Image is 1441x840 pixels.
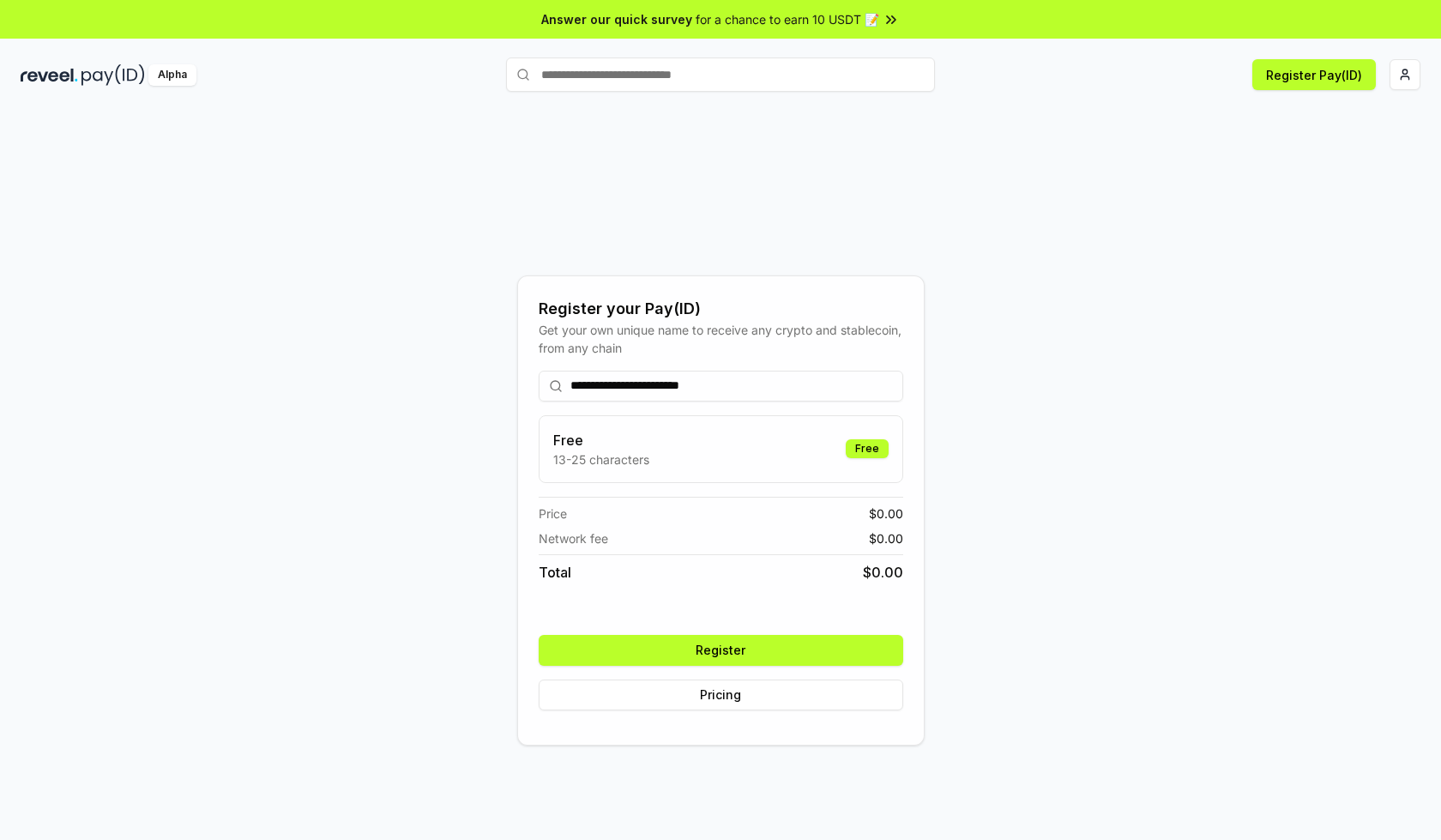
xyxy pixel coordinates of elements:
span: $ 0.00 [869,529,903,547]
div: Register your Pay(ID) [539,297,903,321]
span: Network fee [539,529,608,547]
span: Answer our quick survey [541,10,692,28]
span: $ 0.00 [869,505,903,523]
img: reveel_dark [21,64,78,86]
img: pay_id [81,64,145,86]
button: Register Pay(ID) [1252,59,1376,90]
div: Get your own unique name to receive any crypto and stablecoin, from any chain [539,321,903,357]
div: Free [846,439,889,458]
button: Pricing [539,680,903,710]
h3: Free [553,430,649,450]
p: 13-25 characters [553,450,649,468]
div: Alpha [148,64,196,86]
span: $ 0.00 [863,562,903,583]
button: Register [539,635,903,666]
span: for a chance to earn 10 USDT 📝 [696,10,879,28]
span: Price [539,505,567,523]
span: Total [539,562,571,583]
